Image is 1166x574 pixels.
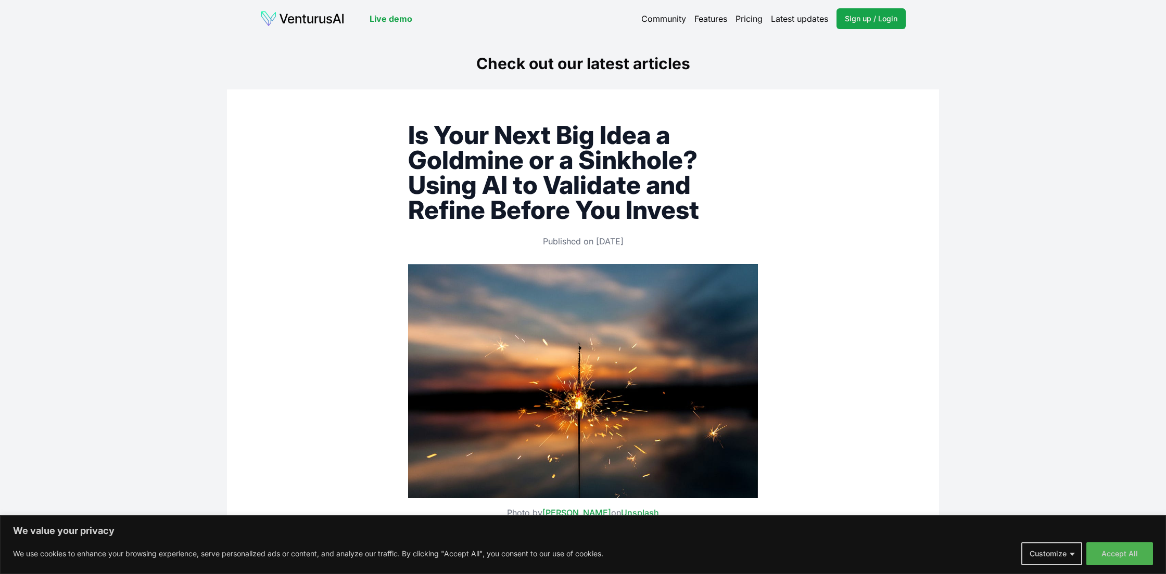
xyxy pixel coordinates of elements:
[542,507,611,518] a: [PERSON_NAME]
[13,547,603,560] p: We use cookies to enhance your browsing experience, serve personalized ads or content, and analyz...
[408,506,758,519] figcaption: Photo by on
[408,123,758,223] h1: Is Your Next Big Idea a Goldmine or a Sinkhole? Using AI to Validate and Refine Before You Invest
[227,54,939,73] h1: Check out our latest articles
[1086,542,1153,565] button: Accept All
[1021,542,1082,565] button: Customize
[837,8,906,29] a: Sign up / Login
[845,14,897,24] span: Sign up / Login
[13,525,1153,537] p: We value your privacy
[596,236,624,246] time: 24/04/2025
[621,507,659,518] a: Unsplash
[370,12,412,25] a: Live demo
[408,235,758,247] p: Published on
[260,10,345,27] img: logo
[771,12,828,25] a: Latest updates
[641,12,686,25] a: Community
[736,12,763,25] a: Pricing
[694,12,727,25] a: Features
